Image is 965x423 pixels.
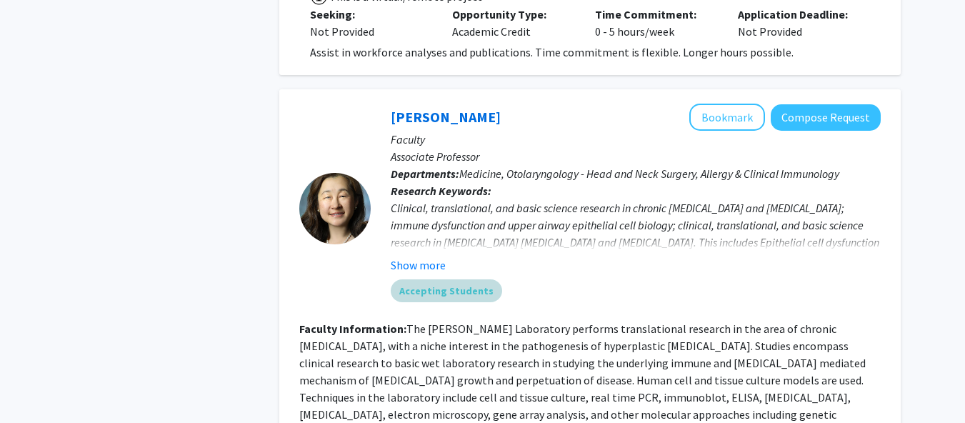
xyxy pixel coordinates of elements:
[391,131,881,148] p: Faculty
[595,6,716,23] p: Time Commitment:
[310,6,431,23] p: Seeking:
[391,279,502,302] mat-chip: Accepting Students
[441,6,584,40] div: Academic Credit
[391,148,881,165] p: Associate Professor
[391,166,459,181] b: Departments:
[391,257,446,274] button: Show more
[391,108,501,126] a: [PERSON_NAME]
[391,184,491,198] b: Research Keywords:
[771,104,881,131] button: Compose Request to Jean Kim
[310,23,431,40] div: Not Provided
[727,6,870,40] div: Not Provided
[584,6,727,40] div: 0 - 5 hours/week
[452,6,574,23] p: Opportunity Type:
[738,6,859,23] p: Application Deadline:
[11,359,61,412] iframe: Chat
[391,199,881,285] div: Clinical, translational, and basic science research in chronic [MEDICAL_DATA] and [MEDICAL_DATA];...
[689,104,765,131] button: Add Jean Kim to Bookmarks
[459,166,839,181] span: Medicine, Otolaryngology - Head and Neck Surgery, Allergy & Clinical Immunology
[310,44,881,61] div: Assist in workforce analyses and publications. Time commitment is flexible. Longer hours possible.
[299,322,406,336] b: Faculty Information:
